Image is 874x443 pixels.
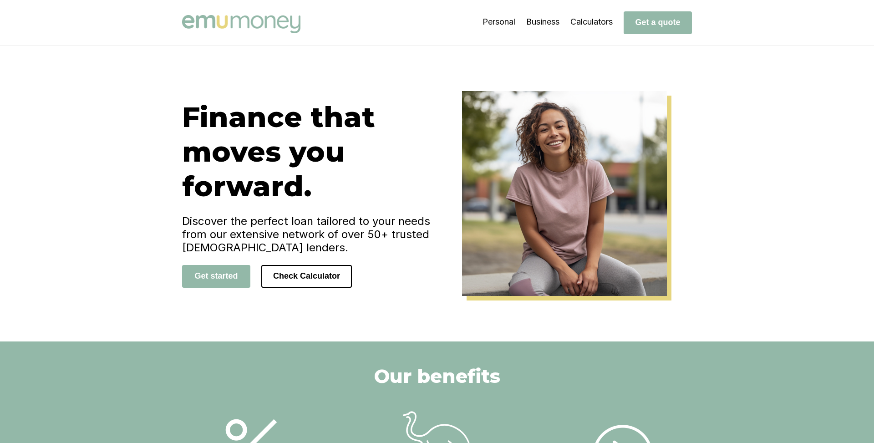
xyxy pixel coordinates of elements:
[462,91,667,296] img: Emu Money Home
[182,15,300,33] img: Emu Money logo
[182,271,250,280] a: Get started
[624,11,692,34] button: Get a quote
[261,265,352,288] button: Check Calculator
[374,364,500,388] h2: Our benefits
[182,100,437,204] h1: Finance that moves you forward.
[261,271,352,280] a: Check Calculator
[624,17,692,27] a: Get a quote
[182,265,250,288] button: Get started
[182,214,437,254] h4: Discover the perfect loan tailored to your needs from our extensive network of over 50+ trusted [...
